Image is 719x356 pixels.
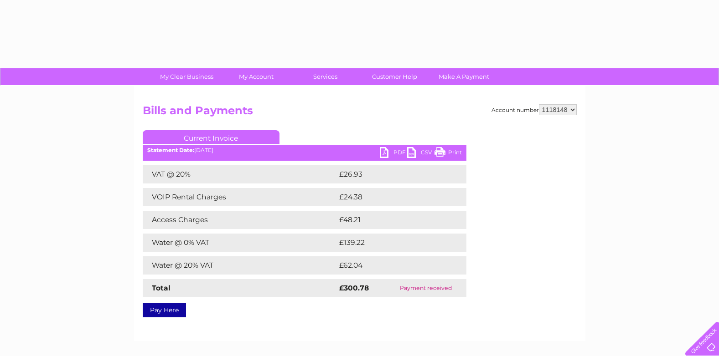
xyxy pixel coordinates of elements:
a: My Account [218,68,294,85]
div: Account number [491,104,577,115]
strong: £300.78 [339,284,369,292]
strong: Total [152,284,171,292]
td: VOIP Rental Charges [143,188,337,206]
a: CSV [407,147,435,160]
td: £139.22 [337,234,450,252]
div: [DATE] [143,147,466,153]
td: Payment received [386,279,466,297]
a: PDF [380,147,407,160]
td: Water @ 20% VAT [143,256,337,275]
td: £26.93 [337,165,448,183]
a: Customer Help [357,68,432,85]
a: Pay Here [143,303,186,317]
td: VAT @ 20% [143,165,337,183]
a: Print [435,147,462,160]
td: Access Charges [143,211,337,229]
td: £48.21 [337,211,447,229]
h2: Bills and Payments [143,104,577,122]
a: My Clear Business [149,68,224,85]
a: Current Invoice [143,130,279,144]
b: Statement Date: [147,147,194,153]
td: Water @ 0% VAT [143,234,337,252]
td: £24.38 [337,188,448,206]
a: Services [288,68,363,85]
a: Make A Payment [426,68,502,85]
td: £62.04 [337,256,448,275]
